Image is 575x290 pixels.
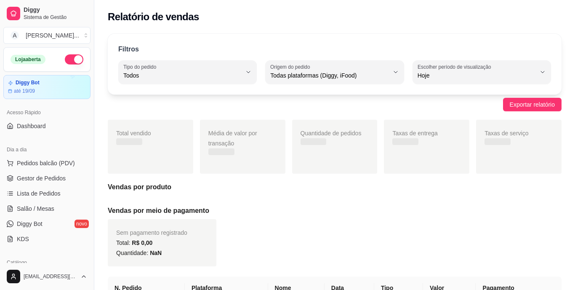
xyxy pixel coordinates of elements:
button: Alterar Status [65,54,83,64]
button: Exportar relatório [503,98,562,111]
button: Origem do pedidoTodas plataformas (Diggy, iFood) [265,60,404,84]
div: Acesso Rápido [3,106,91,119]
label: Escolher período de visualização [418,63,494,70]
div: [PERSON_NAME] ... [26,31,79,40]
h2: Relatório de vendas [108,10,199,24]
button: Pedidos balcão (PDV) [3,156,91,170]
span: Hoje [418,71,536,80]
span: [EMAIL_ADDRESS][DOMAIN_NAME] [24,273,77,280]
span: Sistema de Gestão [24,14,87,21]
h5: Vendas por produto [108,182,562,192]
span: Taxas de serviço [484,130,528,137]
span: Gestor de Pedidos [17,174,66,183]
div: Dia a dia [3,143,91,156]
p: Filtros [118,44,139,54]
span: Lista de Pedidos [17,189,61,198]
span: NaN [150,250,162,256]
a: DiggySistema de Gestão [3,3,91,24]
button: Select a team [3,27,91,44]
button: Tipo do pedidoTodos [118,60,257,84]
span: Taxas de entrega [392,130,437,137]
span: Exportar relatório [510,100,555,109]
span: Todos [123,71,242,80]
a: Diggy Botaté 19/09 [3,75,91,99]
span: R$ 0,00 [132,239,152,246]
a: Salão / Mesas [3,202,91,215]
button: [EMAIL_ADDRESS][DOMAIN_NAME] [3,266,91,287]
label: Origem do pedido [270,63,313,70]
span: Pedidos balcão (PDV) [17,159,75,167]
a: Lista de Pedidos [3,187,91,200]
span: Total: [116,239,152,246]
span: Total vendido [116,130,151,137]
article: Diggy Bot [16,80,40,86]
label: Tipo do pedido [123,63,159,70]
span: Diggy Bot [17,220,43,228]
span: Quantidade: [116,250,162,256]
h5: Vendas por meio de pagamento [108,206,562,216]
span: Sem pagamento registrado [116,229,187,236]
span: KDS [17,235,29,243]
div: Catálogo [3,256,91,269]
a: KDS [3,232,91,246]
span: Dashboard [17,122,46,130]
a: Gestor de Pedidos [3,172,91,185]
article: até 19/09 [14,88,35,94]
a: Diggy Botnovo [3,217,91,231]
span: Quantidade de pedidos [301,130,362,137]
span: Todas plataformas (Diggy, iFood) [270,71,389,80]
span: Média de valor por transação [208,130,257,147]
span: Salão / Mesas [17,204,54,213]
span: Diggy [24,6,87,14]
button: Escolher período de visualizaçãoHoje [413,60,551,84]
div: Loja aberta [11,55,45,64]
a: Dashboard [3,119,91,133]
span: A [11,31,19,40]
